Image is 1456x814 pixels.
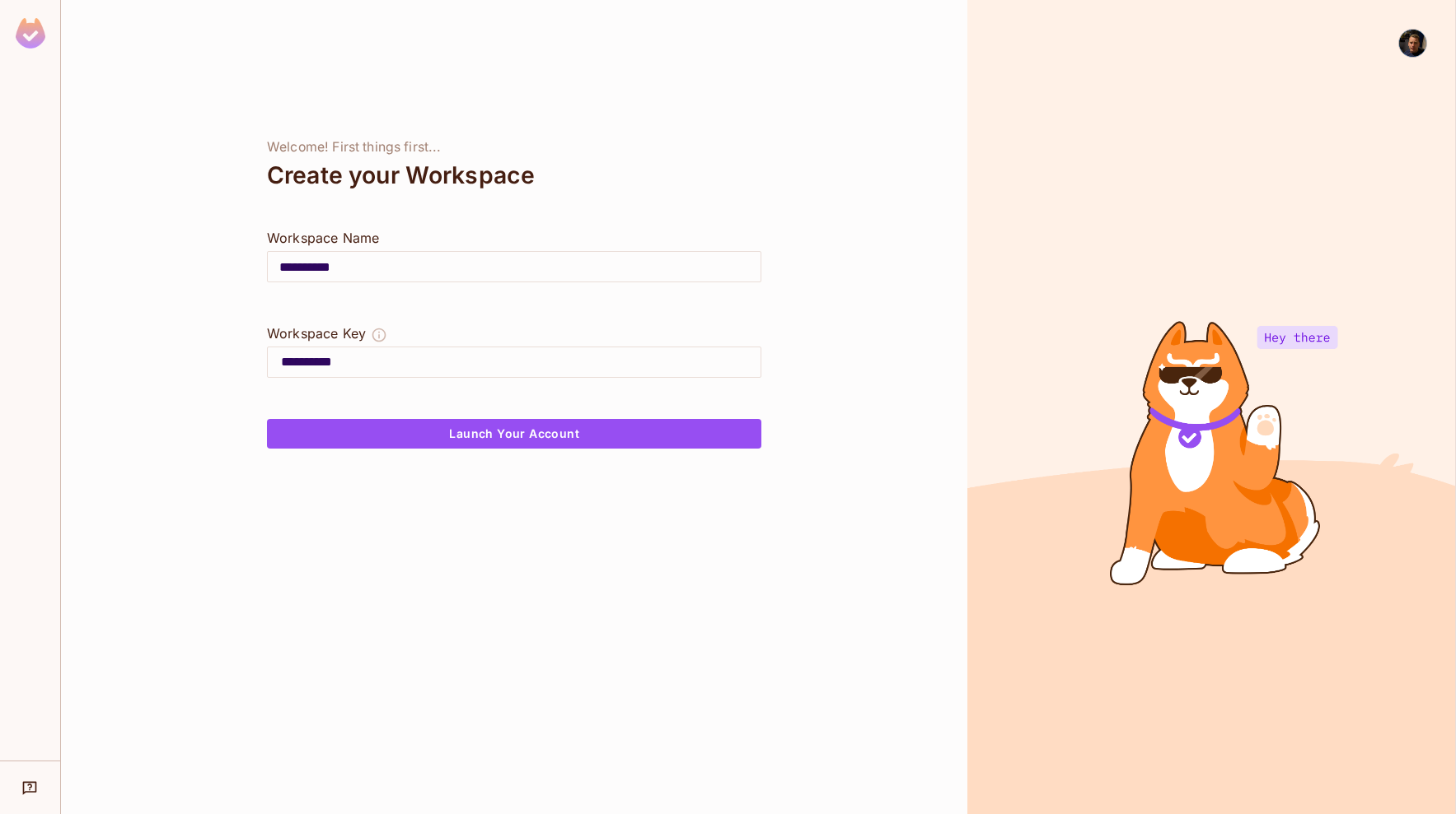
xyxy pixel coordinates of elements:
[1399,30,1426,57] img: Adrian
[267,139,761,156] div: Welcome! First things first...
[267,419,761,449] button: Launch Your Account
[267,156,761,195] div: Create your Workspace
[267,228,761,248] div: Workspace Name
[16,18,45,49] img: SReyMgAAAABJRU5ErkJggg==
[12,771,49,804] div: Help & Updates
[267,323,366,343] div: Workspace Key
[371,323,387,347] button: The Workspace Key is unique, and serves as the identifier of your workspace.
